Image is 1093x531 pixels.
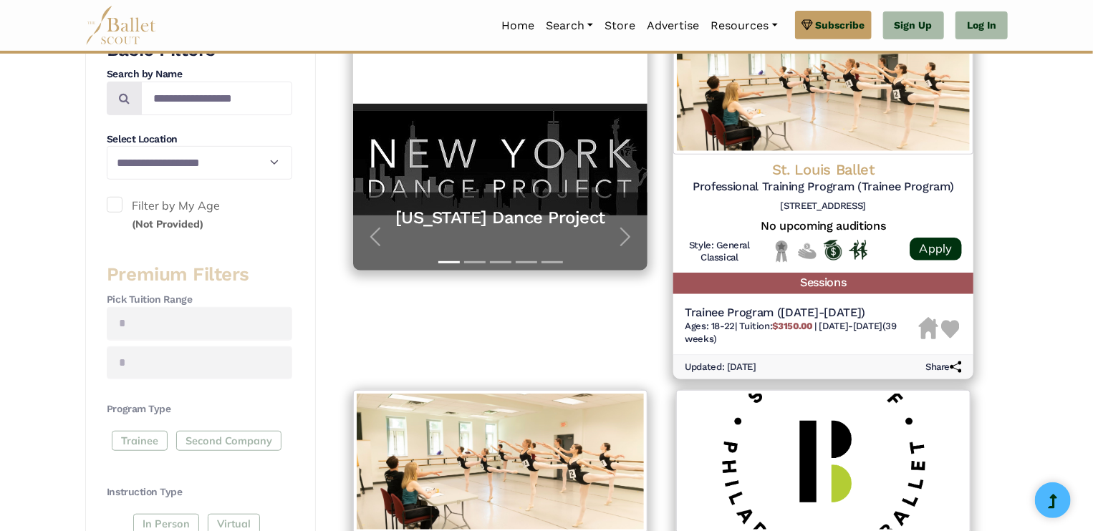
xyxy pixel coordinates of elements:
[496,11,540,41] a: Home
[540,11,599,41] a: Search
[685,240,754,264] h6: Style: General Classical
[132,218,203,230] small: (Not Provided)
[107,263,292,287] h3: Premium Filters
[685,200,962,213] h6: [STREET_ADDRESS]
[107,132,292,147] h4: Select Location
[955,11,1008,40] a: Log In
[516,254,537,271] button: Slide 4
[641,11,705,41] a: Advertise
[910,238,961,260] a: Apply
[795,11,872,39] a: Subscribe
[801,17,813,33] img: gem.svg
[824,240,842,260] img: Offers Scholarship
[685,306,918,321] h5: Trainee Program ([DATE]-[DATE])
[141,82,292,115] input: Search by names...
[772,240,791,263] img: Local
[673,9,973,155] img: Logo
[849,240,867,260] img: In Person
[490,254,511,271] button: Slide 3
[107,402,292,416] h4: Program Type
[685,180,962,195] h5: Professional Training Program (Trainee Program)
[883,11,944,40] a: Sign Up
[705,11,783,41] a: Resources
[685,321,897,344] span: [DATE]-[DATE] (39 weeks)
[685,321,735,331] span: Ages: 18-22
[464,254,486,271] button: Slide 2
[107,293,292,307] h4: Pick Tuition Range
[685,218,962,233] h5: No upcoming auditions
[685,361,756,373] h6: Updated: [DATE]
[798,240,817,263] img: No Financial Aid
[740,321,815,331] span: Tuition:
[541,254,563,271] button: Slide 5
[918,318,938,340] img: Housing Unavailable
[107,67,292,82] h4: Search by Name
[367,207,633,229] a: [US_STATE] Dance Project
[773,321,812,331] b: $3150.00
[107,197,292,233] label: Filter by My Age
[438,254,460,271] button: Slide 1
[673,273,973,294] h5: Sessions
[599,11,641,41] a: Store
[685,160,962,180] h4: St. Louis Ballet
[941,320,960,338] img: Heart
[685,321,918,345] h6: | |
[816,17,865,33] span: Subscribe
[107,485,292,500] h4: Instruction Type
[925,361,962,373] h6: Share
